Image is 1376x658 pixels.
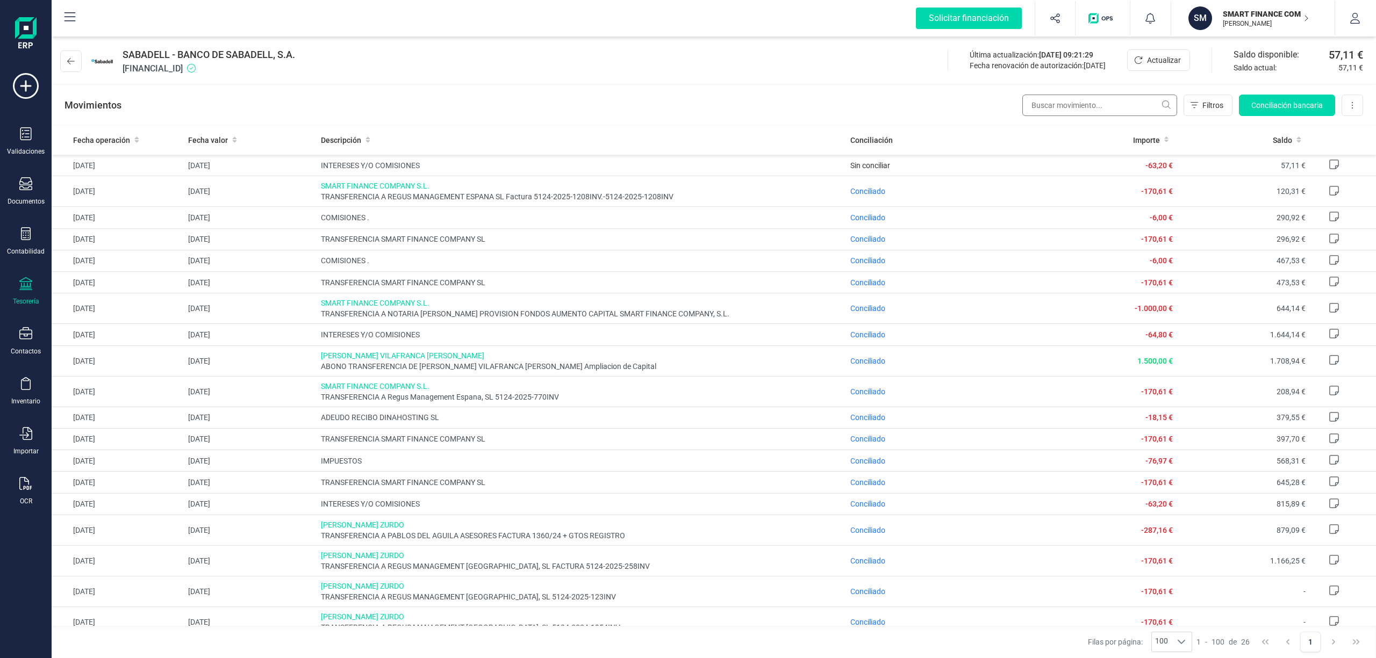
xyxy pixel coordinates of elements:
[184,407,316,428] td: [DATE]
[321,622,842,633] span: TRANSFERENCIA A REGUS MANAGEMENT [GEOGRAPHIC_DATA], SL 5124-2024-1954INV
[1145,161,1173,170] span: -63,20 €
[1137,357,1173,365] span: 1.500,00 €
[1323,632,1344,652] button: Next Page
[184,545,316,576] td: [DATE]
[1177,207,1309,228] td: 290,92 €
[321,392,842,402] span: TRANSFERENCIA A Regus Management Espana, SL 5124-2025-770INV
[52,272,184,293] td: [DATE]
[1202,100,1223,111] span: Filtros
[1177,493,1309,515] td: 815,89 €
[850,213,885,222] span: Conciliado
[52,324,184,345] td: [DATE]
[1338,62,1363,73] span: 57,11 €
[916,8,1022,29] div: Solicitar financiación
[850,387,885,396] span: Conciliado
[1278,632,1298,652] button: Previous Page
[123,47,295,62] span: SABADELL - BANCO DE SABADELL, S.A.
[903,1,1035,35] button: Solicitar financiación
[850,413,885,422] span: Conciliado
[1177,428,1309,450] td: 397,70 €
[1346,632,1366,652] button: Last Page
[184,576,316,606] td: [DATE]
[184,293,316,324] td: [DATE]
[321,298,842,308] span: SMART FINANCE COMPANY S.L.
[1177,293,1309,324] td: 644,14 €
[321,180,842,191] span: SMART FINANCE COMPANY S.L.
[15,17,37,52] img: Logo Finanedi
[1255,632,1275,652] button: First Page
[1177,576,1309,606] td: -
[1082,1,1123,35] button: Logo de OPS
[1196,637,1250,647] div: -
[1212,637,1224,647] span: 100
[52,293,184,324] td: [DATE]
[321,329,842,340] span: INTERESES Y/O COMISIONES
[321,308,842,319] span: TRANSFERENCIA A NOTARIA [PERSON_NAME] PROVISION FONDOS AUMENTO CAPITAL SMART FINANCE COMPANY, S.L.
[1177,155,1309,176] td: 57,11 €
[11,347,41,356] div: Contactos
[850,478,885,487] span: Conciliado
[1141,618,1173,626] span: -170,61 €
[184,228,316,250] td: [DATE]
[1239,95,1335,116] button: Conciliación bancaria
[184,324,316,345] td: [DATE]
[1141,235,1173,243] span: -170,61 €
[184,515,316,545] td: [DATE]
[970,49,1106,60] div: Última actualización:
[1329,47,1363,62] span: 57,11 €
[52,450,184,472] td: [DATE]
[850,357,885,365] span: Conciliado
[321,498,842,509] span: INTERESES Y/O COMISIONES
[321,277,842,288] span: TRANSFERENCIA SMART FINANCE COMPANY SL
[184,450,316,472] td: [DATE]
[1177,472,1309,493] td: 645,28 €
[1084,61,1106,70] span: [DATE]
[1177,250,1309,271] td: 467,53 €
[850,135,893,146] span: Conciliación
[1088,632,1192,652] div: Filas por página:
[1022,95,1177,116] input: Buscar movimiento...
[1135,304,1173,313] span: -1.000,00 €
[321,412,842,423] span: ADEUDO RECIBO DINAHOSTING SL
[52,472,184,493] td: [DATE]
[321,255,842,266] span: COMISIONES .
[1177,450,1309,472] td: 568,31 €
[52,606,184,637] td: [DATE]
[52,155,184,176] td: [DATE]
[850,435,885,443] span: Conciliado
[1141,187,1173,196] span: -170,61 €
[321,160,842,171] span: INTERESES Y/O COMISIONES
[850,235,885,243] span: Conciliado
[1184,95,1232,116] button: Filtros
[1141,587,1173,596] span: -170,61 €
[184,176,316,207] td: [DATE]
[1088,13,1117,24] img: Logo de OPS
[850,278,885,287] span: Conciliado
[8,197,45,206] div: Documentos
[52,515,184,545] td: [DATE]
[321,433,842,444] span: TRANSFERENCIA SMART FINANCE COMPANY SL
[1141,526,1173,534] span: -287,16 €
[1147,55,1181,66] span: Actualizar
[1141,387,1173,396] span: -170,61 €
[1188,6,1212,30] div: SM
[1234,48,1324,61] span: Saldo disponible:
[321,381,842,392] span: SMART FINANCE COMPANY S.L.
[1177,545,1309,576] td: 1.166,25 €
[1251,100,1323,111] span: Conciliación bancaria
[1223,19,1309,28] p: [PERSON_NAME]
[850,500,885,508] span: Conciliado
[1145,500,1173,508] span: -63,20 €
[52,376,184,407] td: [DATE]
[321,191,842,202] span: TRANSFERENCIA A REGUS MANAGEMENT ESPANA SL Factura 5124-2025-1208INV.-5124-2025-1208INV
[52,576,184,606] td: [DATE]
[321,530,842,541] span: TRANSFERENCIA A PABLOS DEL AGUILA ASESORES FACTURA 1360/24 + GTOS REGISTRO
[1145,457,1173,465] span: -76,97 €
[321,550,842,561] span: [PERSON_NAME] ZURDO
[13,447,39,455] div: Importar
[850,256,885,265] span: Conciliado
[321,350,842,361] span: [PERSON_NAME] VILAFRANCA [PERSON_NAME]
[850,330,885,339] span: Conciliado
[52,228,184,250] td: [DATE]
[321,581,842,591] span: [PERSON_NAME] ZURDO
